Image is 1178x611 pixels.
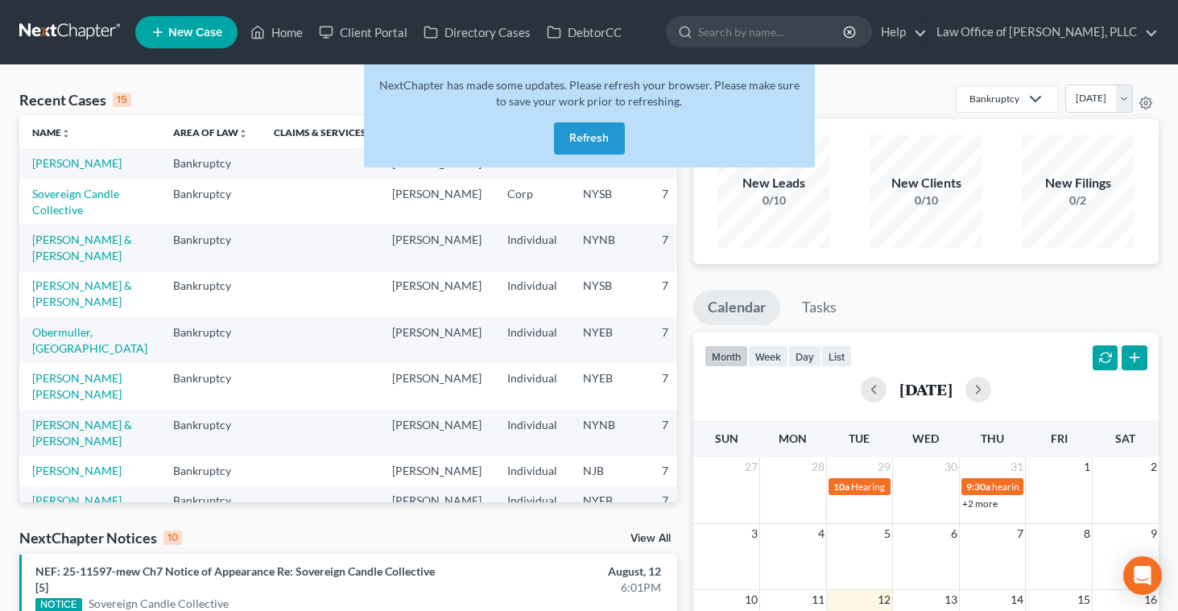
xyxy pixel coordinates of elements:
span: 13 [943,590,959,609]
div: 6:01PM [463,580,661,596]
a: [PERSON_NAME] & [PERSON_NAME] [32,233,132,262]
a: [PERSON_NAME] & [PERSON_NAME] [32,279,132,308]
td: [PERSON_NAME] [379,317,494,363]
i: unfold_more [61,129,71,138]
span: Tue [849,431,870,445]
span: Thu [981,431,1004,445]
span: Wed [912,431,939,445]
input: Search by name... [698,17,845,47]
td: NYSB [570,179,649,225]
td: Bankruptcy [160,486,261,516]
div: New Leads [717,174,830,192]
a: Directory Cases [415,18,539,47]
div: 0/10 [717,192,830,208]
a: Law Office of [PERSON_NAME], PLLC [928,18,1158,47]
span: Mon [779,431,807,445]
td: [PERSON_NAME] [379,456,494,485]
span: Fri [1051,431,1068,445]
a: [PERSON_NAME] & [PERSON_NAME] [32,418,132,448]
span: 10a [833,481,849,493]
span: 3 [750,524,759,543]
div: 10 [163,530,182,545]
td: [PERSON_NAME] [379,271,494,317]
td: 7 [649,456,730,485]
td: [PERSON_NAME] [379,363,494,409]
a: [PERSON_NAME] [PERSON_NAME] [32,371,122,401]
td: [PERSON_NAME] [379,179,494,225]
a: View All [630,533,671,544]
td: NYEB [570,363,649,409]
span: 11 [810,590,826,609]
span: 10 [743,590,759,609]
div: 15 [113,93,131,107]
td: Bankruptcy [160,148,261,178]
div: 0/2 [1022,192,1135,208]
td: Bankruptcy [160,317,261,363]
div: August, 12 [463,564,661,580]
button: week [748,345,788,367]
a: NEF: 25-11597-mew Ch7 Notice of Appearance Re: Sovereign Candle Collective [5] [35,564,435,594]
span: Hearing for [PERSON_NAME] [851,481,977,493]
a: Client Portal [311,18,415,47]
td: 7 [649,179,730,225]
h2: [DATE] [899,381,953,398]
span: 9 [1149,524,1159,543]
td: NYEB [570,486,649,516]
td: [PERSON_NAME] [379,225,494,270]
td: Individual [494,410,570,456]
span: 29 [876,457,892,477]
span: Sat [1115,431,1135,445]
div: New Filings [1022,174,1135,192]
div: Open Intercom Messenger [1123,556,1162,595]
a: Sovereign Candle Collective [32,187,119,217]
a: [PERSON_NAME] [32,464,122,477]
span: 6 [949,524,959,543]
td: Bankruptcy [160,225,261,270]
span: 9:30a [966,481,990,493]
td: 7 [649,486,730,516]
td: NYSB [570,271,649,317]
a: Home [242,18,311,47]
a: +2 more [962,497,998,510]
a: Calendar [693,290,780,325]
td: 7 [649,271,730,317]
span: 2 [1149,457,1159,477]
td: Individual [494,317,570,363]
td: [PERSON_NAME] [379,410,494,456]
td: Bankruptcy [160,271,261,317]
span: 28 [810,457,826,477]
div: 0/10 [870,192,982,208]
td: Individual [494,363,570,409]
td: Bankruptcy [160,179,261,225]
button: day [788,345,821,367]
div: Recent Cases [19,90,131,109]
span: NextChapter has made some updates. Please refresh your browser. Please make sure to save your wor... [379,78,800,108]
span: 15 [1076,590,1092,609]
td: Individual [494,486,570,516]
td: Corp [494,179,570,225]
a: Tasks [787,290,851,325]
span: 31 [1009,457,1025,477]
button: month [705,345,748,367]
td: 7 [649,225,730,270]
td: 7 [649,410,730,456]
a: DebtorCC [539,18,630,47]
span: 12 [876,590,892,609]
a: Obermuller, [GEOGRAPHIC_DATA] [32,325,147,355]
span: 5 [882,524,892,543]
th: Claims & Services [261,116,379,148]
td: NYNB [570,225,649,270]
span: 27 [743,457,759,477]
span: 4 [816,524,826,543]
td: Bankruptcy [160,410,261,456]
span: 1 [1082,457,1092,477]
span: 30 [943,457,959,477]
td: Individual [494,225,570,270]
td: [PERSON_NAME] [379,486,494,516]
td: Individual [494,456,570,485]
td: NYEB [570,317,649,363]
td: Individual [494,271,570,317]
td: Bankruptcy [160,363,261,409]
a: [PERSON_NAME] [32,493,122,507]
span: 7 [1015,524,1025,543]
